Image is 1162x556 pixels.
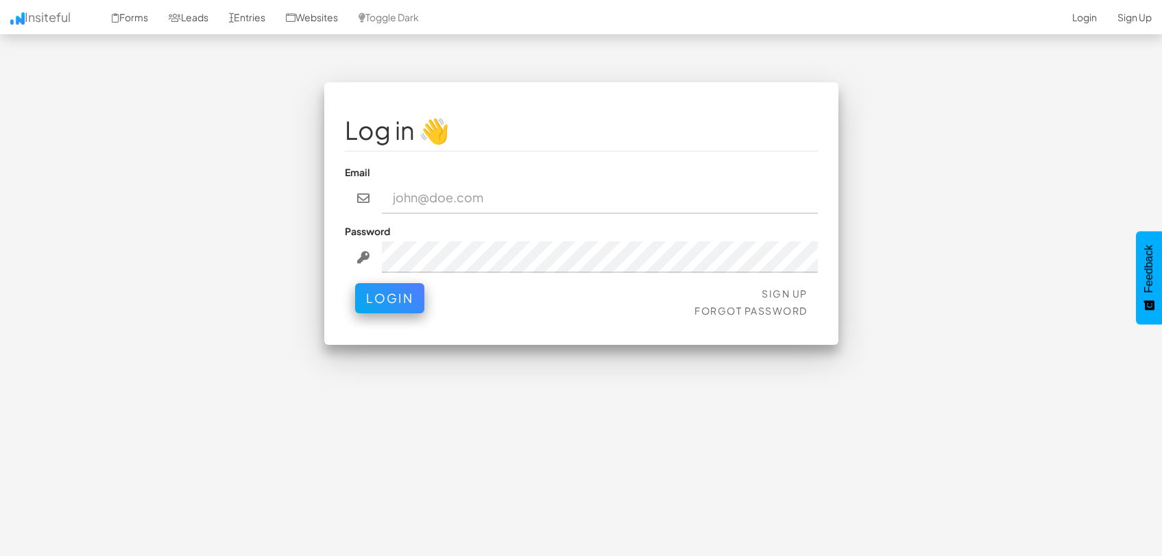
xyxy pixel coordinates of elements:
img: icon.png [10,12,25,25]
h1: Log in 👋 [345,117,818,144]
a: Sign Up [762,287,808,300]
label: Email [345,165,370,179]
button: Feedback - Show survey [1136,231,1162,324]
a: Forgot Password [694,304,808,317]
label: Password [345,224,390,238]
span: Feedback [1143,245,1155,293]
input: john@doe.com [382,182,818,214]
button: Login [355,283,424,313]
